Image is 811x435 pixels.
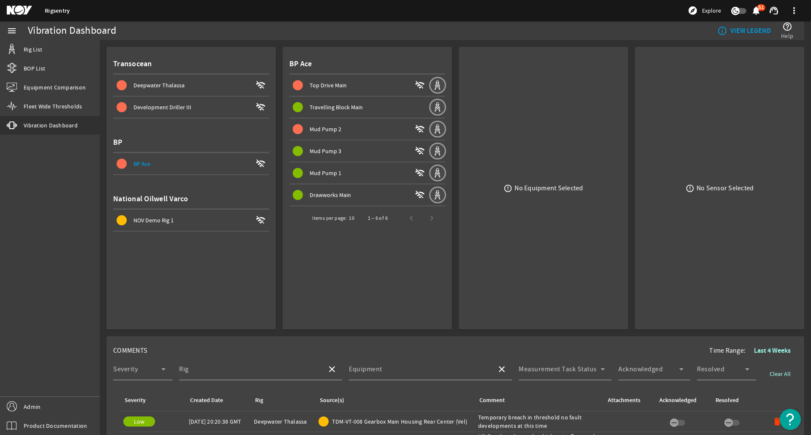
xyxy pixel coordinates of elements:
[770,370,791,378] span: Clear All
[368,214,388,222] div: 1 – 6 of 6
[289,140,428,162] button: Mud Pump 3
[709,343,797,358] div: Time Range:
[684,4,724,17] button: Explore
[415,168,425,178] mat-icon: wifi_off
[28,27,116,35] div: Vibration Dashboard
[769,5,779,16] mat-icon: support_agent
[125,396,146,405] div: Severity
[113,153,269,174] button: BP Ace
[310,103,363,111] span: Travelling Block Main
[688,5,698,16] mat-icon: explore
[123,396,179,405] div: Severity
[254,396,308,405] div: Rig
[289,119,428,140] button: Mud Pump 2
[7,120,17,130] mat-icon: vibration
[332,417,467,426] span: TDM-VT-008 Gearbox Main Housing Rear Center (Vel)
[479,396,505,405] div: Comment
[179,365,189,373] mat-label: Rig
[415,124,425,134] mat-icon: wifi_off
[697,365,724,373] mat-label: Resolved
[781,32,793,40] span: Help
[751,6,760,15] button: 51
[503,184,512,193] mat-icon: error_outline
[24,121,78,130] span: Vibration Dashboard
[255,396,263,405] div: Rig
[310,147,341,155] span: Mud Pump 3
[686,184,694,193] mat-icon: error_outline
[415,190,425,200] mat-icon: wifi_off
[717,26,724,36] mat-icon: info_outline
[133,160,150,168] span: BP Ace
[24,421,87,430] span: Product Documentation
[327,364,337,374] mat-icon: close
[318,396,468,405] div: Source(s)
[134,418,145,425] span: Low
[415,80,425,90] mat-icon: wifi_off
[113,365,138,373] mat-label: Severity
[312,214,347,222] div: Items per page:
[289,162,428,184] button: Mud Pump 1
[310,169,341,177] span: Mud Pump 1
[289,184,428,205] button: Drawworks Main
[730,27,771,35] b: VIEW LEGEND
[751,5,761,16] mat-icon: notifications
[784,0,804,21] button: more_vert
[256,215,266,225] mat-icon: wifi_off
[747,343,797,358] button: Last 4 Weeks
[113,189,269,210] div: National Oilwell Varco
[519,365,597,373] mat-label: Measurement Task Status
[256,159,266,169] mat-icon: wifi_off
[113,346,147,355] span: COMMENTS
[254,417,312,426] div: Deepwater Thalassa
[349,365,382,373] mat-label: Equipment
[113,132,269,153] div: BP
[24,403,41,411] span: Admin
[189,417,247,426] div: [DATE] 20:20:38 GMT
[7,26,17,36] mat-icon: menu
[133,81,185,89] span: Deepwater Thalassa
[716,396,739,405] div: Resolved
[310,125,341,133] span: Mud Pump 2
[782,22,792,32] mat-icon: help_outline
[189,396,244,405] div: Created Date
[113,97,269,118] button: Development Driller III
[772,416,782,427] mat-icon: delete
[780,409,801,430] button: Open Resource Center
[763,366,797,381] button: Clear All
[754,346,791,355] b: Last 4 Weeks
[179,367,320,378] input: Select a Rig
[714,23,774,38] button: VIEW LEGEND
[697,184,754,192] div: No Sensor Selected
[607,396,648,405] div: Attachments
[497,364,507,374] mat-icon: close
[113,54,269,75] div: Transocean
[415,146,425,156] mat-icon: wifi_off
[45,7,70,15] a: Rigsentry
[24,102,82,111] span: Fleet Wide Thresholds
[289,75,428,96] button: Top Drive Main
[113,210,269,231] button: NOV Demo Rig 1
[478,413,600,430] div: Temporary breach in threshold no fault developments at this time
[714,396,757,405] div: Resolved
[349,214,354,222] div: 10
[289,97,428,118] button: Travelling Block Main
[478,396,596,405] div: Comment
[289,54,445,75] div: BP Ace
[658,396,704,405] div: Acknowledged
[24,45,42,54] span: Rig List
[310,191,351,199] span: Drawworks Main
[256,80,266,90] mat-icon: wifi_off
[608,396,640,405] div: Attachments
[24,83,86,92] span: Equipment Comparison
[702,6,721,15] span: Explore
[256,102,266,112] mat-icon: wifi_off
[190,396,223,405] div: Created Date
[133,103,191,111] span: Development Driller III
[320,396,344,405] div: Source(s)
[349,367,490,378] input: Select Equipment
[133,216,174,224] span: NOV Demo Rig 1
[113,75,269,96] button: Deepwater Thalassa
[659,396,697,405] div: Acknowledged
[514,184,583,192] div: No Equipment Selected
[310,81,347,89] span: Top Drive Main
